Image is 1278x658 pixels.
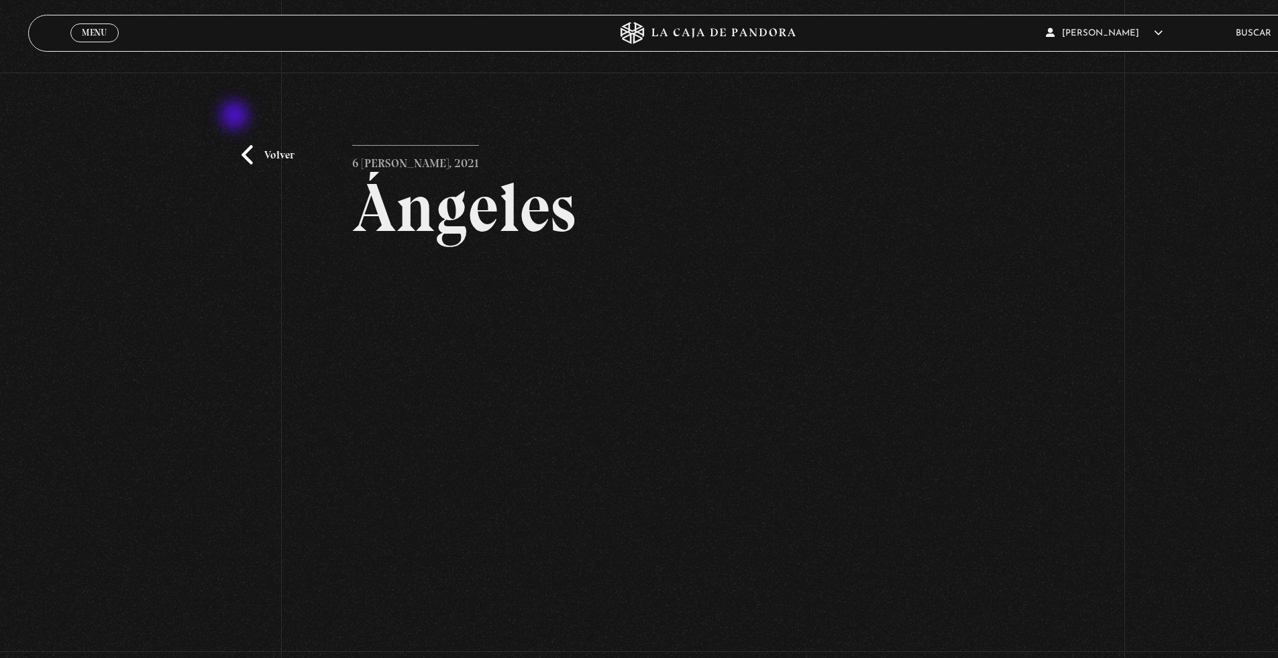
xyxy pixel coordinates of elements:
[1236,29,1271,38] a: Buscar
[78,41,111,52] span: Cerrar
[352,174,1054,242] h2: Ángeles
[352,145,479,175] p: 6 [PERSON_NAME], 2021
[1046,29,1163,38] span: [PERSON_NAME]
[242,145,295,165] a: Volver
[82,28,107,37] span: Menu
